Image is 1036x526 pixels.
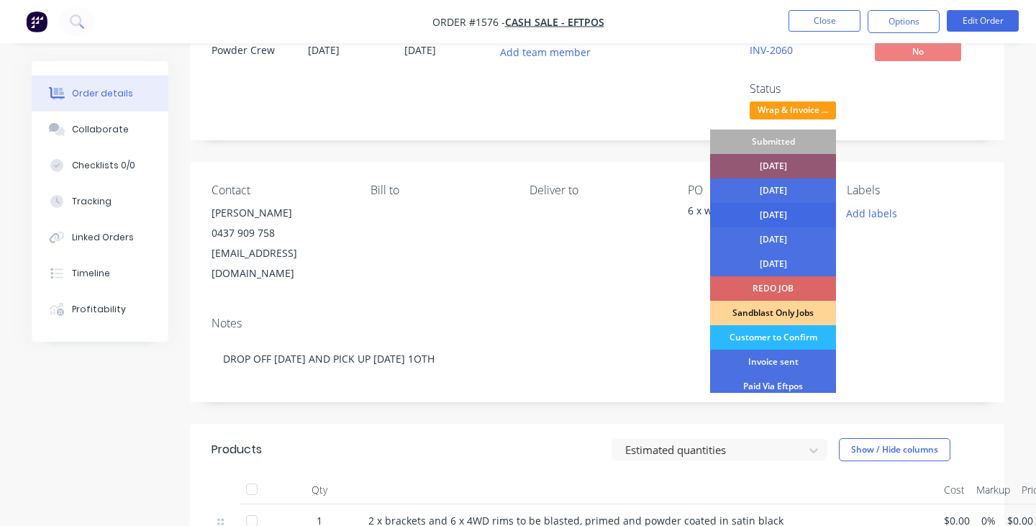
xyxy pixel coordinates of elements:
div: Status [750,82,858,96]
div: [EMAIL_ADDRESS][DOMAIN_NAME] [212,243,347,284]
div: Powder Crew [212,42,291,58]
button: Add team member [501,42,599,62]
div: Notes [212,317,983,330]
button: Add labels [839,203,905,222]
div: [PERSON_NAME] [212,203,347,223]
div: Invoice sent [710,350,836,374]
div: [DATE] [710,178,836,203]
div: Collaborate [72,123,129,136]
div: Labels [847,183,983,197]
div: Contact [212,183,347,197]
div: [DATE] [710,203,836,227]
div: Qty [276,476,363,504]
button: Show / Hide columns [839,438,950,461]
div: Order details [72,87,133,100]
button: Tracking [32,183,168,219]
button: Profitability [32,291,168,327]
button: Add team member [493,42,599,62]
div: Linked Orders [72,231,134,244]
div: Products [212,441,262,458]
img: Factory [26,11,47,32]
a: Cash Sale - EFTPOS [505,15,604,29]
button: Close [789,10,860,32]
div: 6 x wheels and 2 x brackets [688,203,824,223]
button: Options [868,10,940,33]
span: No [875,42,961,60]
button: Checklists 0/0 [32,148,168,183]
a: INV-2060 [750,43,793,57]
span: Wrap & Invoice ... [750,101,836,119]
div: Timeline [72,267,110,280]
button: Collaborate [32,112,168,148]
div: PO [688,183,824,197]
div: Submitted [710,130,836,154]
div: Paid Via Eftpos [710,374,836,399]
button: Order details [32,76,168,112]
div: [DATE] [710,154,836,178]
div: Bill to [371,183,506,197]
div: [DATE] [710,227,836,252]
span: [DATE] [308,43,340,57]
div: Cost [938,476,971,504]
div: Tracking [72,195,112,208]
button: Linked Orders [32,219,168,255]
div: Profitability [72,303,126,316]
button: Wrap & Invoice ... [750,101,836,123]
span: Order #1576 - [432,15,505,29]
div: Sandblast Only Jobs [710,301,836,325]
div: 0437 909 758 [212,223,347,243]
div: Checklists 0/0 [72,159,135,172]
div: [DATE] [710,252,836,276]
div: Customer to Confirm [710,325,836,350]
div: Markup [971,476,1016,504]
div: Deliver to [530,183,665,197]
button: Edit Order [947,10,1019,32]
div: [PERSON_NAME]0437 909 758[EMAIL_ADDRESS][DOMAIN_NAME] [212,203,347,284]
div: REDO JOB [710,276,836,301]
div: DROP OFF [DATE] AND PICK UP [DATE] 1OTH [212,337,983,381]
span: [DATE] [404,43,436,57]
button: Timeline [32,255,168,291]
